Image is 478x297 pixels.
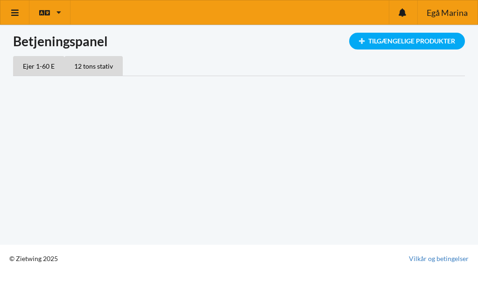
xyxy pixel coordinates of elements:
div: 12 tons stativ [64,56,123,76]
div: Tilgængelige Produkter [349,33,465,49]
a: Vilkår og betingelser [409,254,469,263]
h1: Betjeningspanel [13,33,465,49]
div: Ejer 1-60 E [13,56,64,76]
span: Egå Marina [427,8,468,17]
